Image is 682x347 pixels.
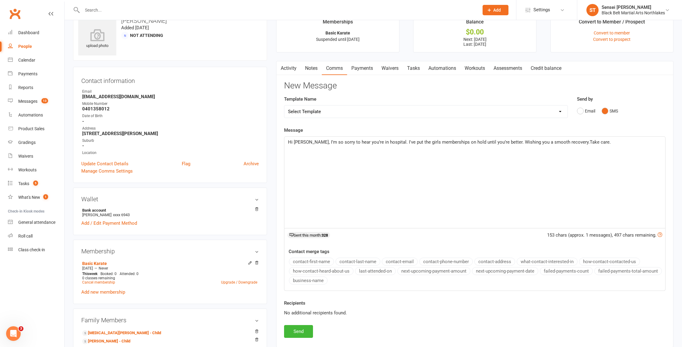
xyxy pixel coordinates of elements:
a: General attendance kiosk mode [8,216,64,229]
a: Assessments [489,61,526,75]
button: how-contact-heard-about-us [289,267,353,275]
button: last-attended-on [355,267,396,275]
a: Credit balance [526,61,566,75]
div: Balance [466,18,484,29]
span: 3 [19,326,23,331]
h3: [PERSON_NAME] [78,17,262,24]
button: contact-last-name [336,258,380,266]
span: Never [99,266,108,270]
span: 5 [33,181,38,186]
div: Product Sales [18,126,44,131]
div: Email [82,89,259,95]
strong: Bank account [82,208,256,213]
h3: Wallet [81,196,259,202]
a: People [8,40,64,53]
div: — [81,266,259,271]
div: upload photo [78,29,116,49]
span: Hi [PERSON_NAME], I’m so sorry to hear you’re in hospital. I've put the girls memberships on hold... [288,139,611,145]
div: Location [82,150,259,156]
a: Tasks [403,61,424,75]
div: ST [586,4,599,16]
span: 1 [43,194,48,199]
a: Convert to prospect [593,37,631,42]
a: Payments [347,61,377,75]
a: Workouts [8,163,64,177]
div: Gradings [18,140,36,145]
a: Activity [276,61,301,75]
strong: [STREET_ADDRESS][PERSON_NAME] [82,131,259,136]
button: contact-email [382,258,418,266]
a: [MEDICAL_DATA][PERSON_NAME] - Child [82,330,161,336]
a: [PERSON_NAME] - Child [82,338,130,345]
span: 0 classes remaining [82,276,115,280]
div: Automations [18,113,43,117]
a: Waivers [8,149,64,163]
div: General attendance [18,220,55,225]
button: Add [483,5,508,15]
h3: Membership [81,248,259,255]
a: Dashboard [8,26,64,40]
a: Basic Karate [82,261,107,266]
a: Automations [8,108,64,122]
a: Update Contact Details [81,160,128,167]
label: Contact merge tags [289,248,329,255]
button: Email [577,105,595,117]
button: failed-payments-total-amount [594,267,662,275]
a: Upgrade / Downgrade [221,280,257,284]
strong: 0401358012 [82,106,259,112]
button: Send [284,325,313,338]
label: Recipients [284,299,305,307]
a: Calendar [8,53,64,67]
h3: Family Members [81,317,259,324]
span: Settings [533,3,550,17]
span: Suspended until [DATE] [316,37,360,42]
button: contact-address [474,258,515,266]
a: Flag [182,160,190,167]
strong: Basic Karate [325,30,350,35]
a: Clubworx [7,6,23,21]
a: Messages 13 [8,95,64,108]
p: Next: [DATE] Last: [DATE] [419,37,530,47]
strong: - [82,143,259,148]
div: 153 chars (approx. 1 messages), 497 chars remaining. [547,231,662,239]
strong: [EMAIL_ADDRESS][DOMAIN_NAME] [82,94,259,99]
button: business-name [289,277,328,284]
span: Attended: 0 [120,272,139,276]
button: what-contact-interested-in [517,258,578,266]
span: This [82,272,89,276]
a: Reports [8,81,64,95]
a: Roll call [8,229,64,243]
div: Sent this month: [287,232,330,238]
strong: 328 [322,233,328,238]
a: Add new membership [81,289,125,295]
a: Cancel membership [82,280,115,284]
time: Added [DATE] [121,25,149,30]
div: Roll call [18,234,33,238]
button: failed-payments-count [540,267,593,275]
a: Automations [424,61,460,75]
button: SMS [602,105,618,117]
a: Convert to member [594,30,630,35]
a: Manage Comms Settings [81,167,133,175]
div: Dashboard [18,30,39,35]
div: Payments [18,71,37,76]
div: Workouts [18,167,37,172]
a: Notes [301,61,322,75]
div: $0.00 [419,29,530,35]
div: Convert to Member / Prospect [579,18,645,29]
div: week [81,272,99,276]
span: Booked: 0 [100,272,117,276]
button: next-upcoming-payment-date [472,267,538,275]
div: Reports [18,85,33,90]
div: People [18,44,32,49]
h3: Contact information [81,75,259,84]
a: Add / Edit Payment Method [81,220,137,227]
div: Address [82,126,259,131]
div: Black Belt Martial Arts Northlakes [602,10,665,16]
div: Class check-in [18,247,45,252]
button: contact-phone-number [419,258,473,266]
div: What's New [18,195,40,200]
div: Waivers [18,154,33,159]
span: Not Attending [130,33,163,38]
div: Messages [18,99,37,104]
